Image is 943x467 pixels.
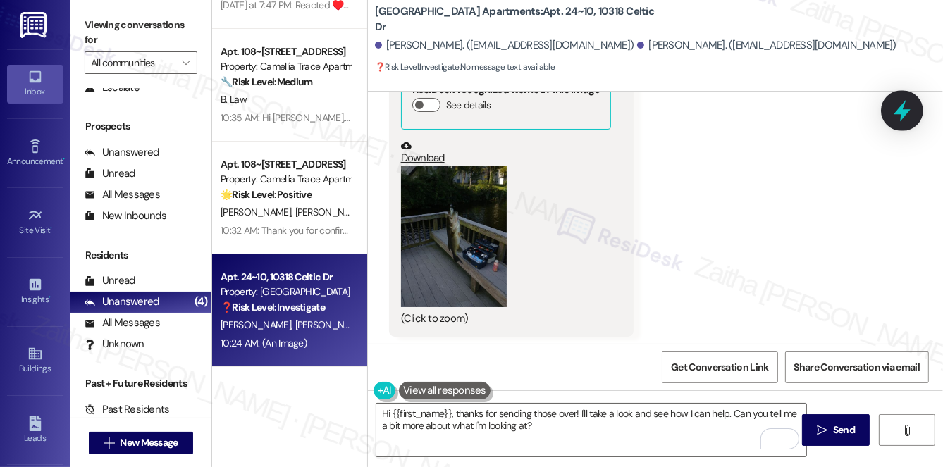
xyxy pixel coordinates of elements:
b: [GEOGRAPHIC_DATA] Apartments: Apt. 24~10, 10318 Celtic Dr [375,4,657,35]
button: Get Conversation Link [662,351,777,383]
i:  [182,57,190,68]
span: • [63,154,65,164]
i:  [817,425,827,436]
label: Viewing conversations for [85,14,197,51]
span: B. Law [221,93,247,106]
div: All Messages [85,187,160,202]
button: Share Conversation via email [785,351,929,383]
span: • [49,292,51,302]
strong: 🔧 Risk Level: Medium [221,75,312,88]
div: Property: Camellia Trace Apartments [221,172,351,187]
span: : No message text available [375,60,555,75]
div: [PERSON_NAME]. ([EMAIL_ADDRESS][DOMAIN_NAME]) [375,38,634,53]
div: (4) [191,291,211,313]
span: • [51,223,53,233]
a: Insights • [7,273,63,311]
div: Apt. 108~[STREET_ADDRESS] [221,157,351,172]
div: Unanswered [85,294,159,309]
div: [PERSON_NAME]. ([EMAIL_ADDRESS][DOMAIN_NAME]) [637,38,896,53]
div: Property: [GEOGRAPHIC_DATA] Apartments [221,285,351,299]
span: Send [833,423,855,437]
i:  [104,437,114,449]
div: Past Residents [85,402,170,417]
span: Share Conversation via email [794,360,920,375]
div: Unknown [85,337,144,351]
strong: 🌟 Risk Level: Positive [221,188,312,201]
a: Download [401,140,612,165]
div: Escalate [85,80,140,95]
div: All Messages [85,316,160,330]
div: (Click to zoom) [401,311,612,326]
label: See details [446,98,491,113]
div: Unanswered [85,145,159,160]
a: Site Visit • [7,204,63,242]
span: [PERSON_NAME] [221,206,295,218]
div: Unread [85,273,135,288]
div: Past + Future Residents [70,376,211,391]
span: [PERSON_NAME] [295,318,365,331]
button: New Message [89,432,193,454]
span: New Message [120,435,178,450]
div: New Inbounds [85,208,166,223]
textarea: To enrich screen reader interactions, please activate Accessibility in Grammarly extension settings [376,404,806,456]
span: Get Conversation Link [671,360,768,375]
div: Apt. 24~10, 10318 Celtic Dr [221,270,351,285]
a: Inbox [7,65,63,103]
input: All communities [91,51,175,74]
i:  [901,425,912,436]
strong: ❓ Risk Level: Investigate [221,301,325,313]
div: Apt. 108~[STREET_ADDRESS] [221,44,351,59]
button: Send [802,414,870,446]
span: [PERSON_NAME] [221,318,295,331]
strong: ❓ Risk Level: Investigate [375,61,460,73]
button: Zoom image [401,166,507,307]
div: 10:24 AM: (An Image) [221,337,307,349]
a: Leads [7,411,63,449]
div: Property: Camellia Trace Apartments [221,59,351,74]
span: [PERSON_NAME] Ee [295,206,378,218]
div: Unread [85,166,135,181]
img: ResiDesk Logo [20,12,49,38]
div: Prospects [70,119,211,134]
div: Residents [70,248,211,263]
a: Buildings [7,342,63,380]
